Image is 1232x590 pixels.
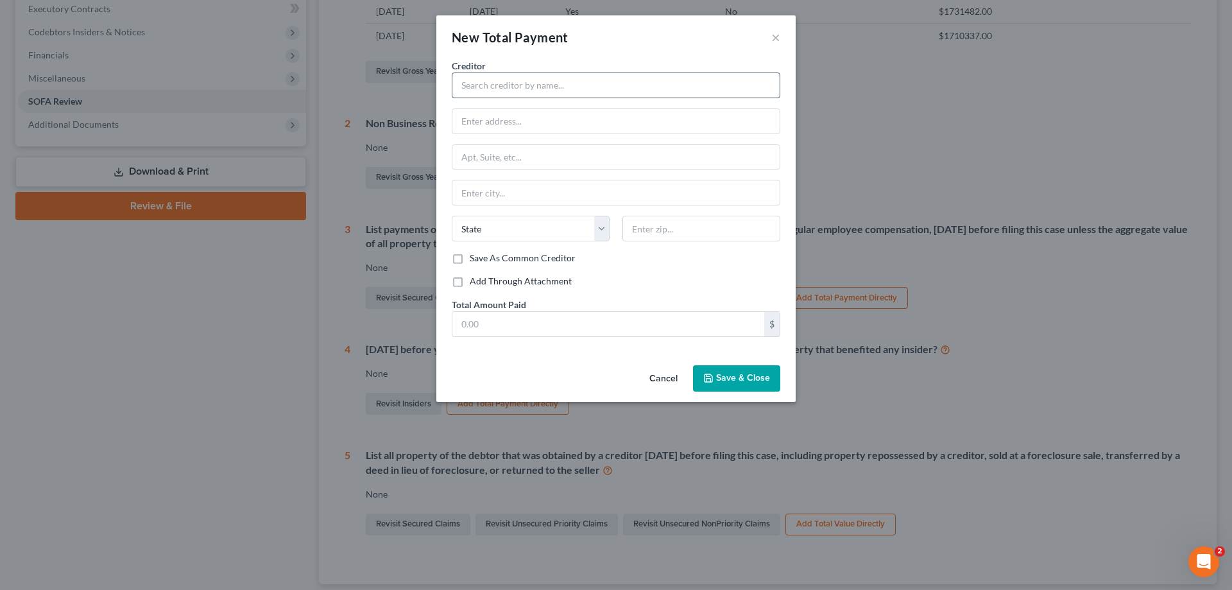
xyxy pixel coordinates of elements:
span: Save & Close [716,373,770,384]
input: Enter address... [452,109,780,134]
iframe: Intercom live chat [1188,546,1219,577]
span: Creditor [452,60,486,71]
span: New [452,30,479,45]
span: Total Payment [483,30,569,45]
span: Total Amount Paid [452,299,526,310]
button: × [771,30,780,45]
span: 2 [1215,546,1225,557]
input: Search creditor by name... [452,73,780,98]
button: Save & Close [693,365,780,392]
input: Enter zip... [622,216,780,241]
input: 0.00 [452,312,764,336]
label: Add Through Attachment [470,275,572,288]
label: Save As Common Creditor [470,252,576,265]
input: Enter city... [452,180,780,205]
div: $ [764,312,780,336]
input: Apt, Suite, etc... [452,145,780,169]
button: Cancel [639,367,688,392]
